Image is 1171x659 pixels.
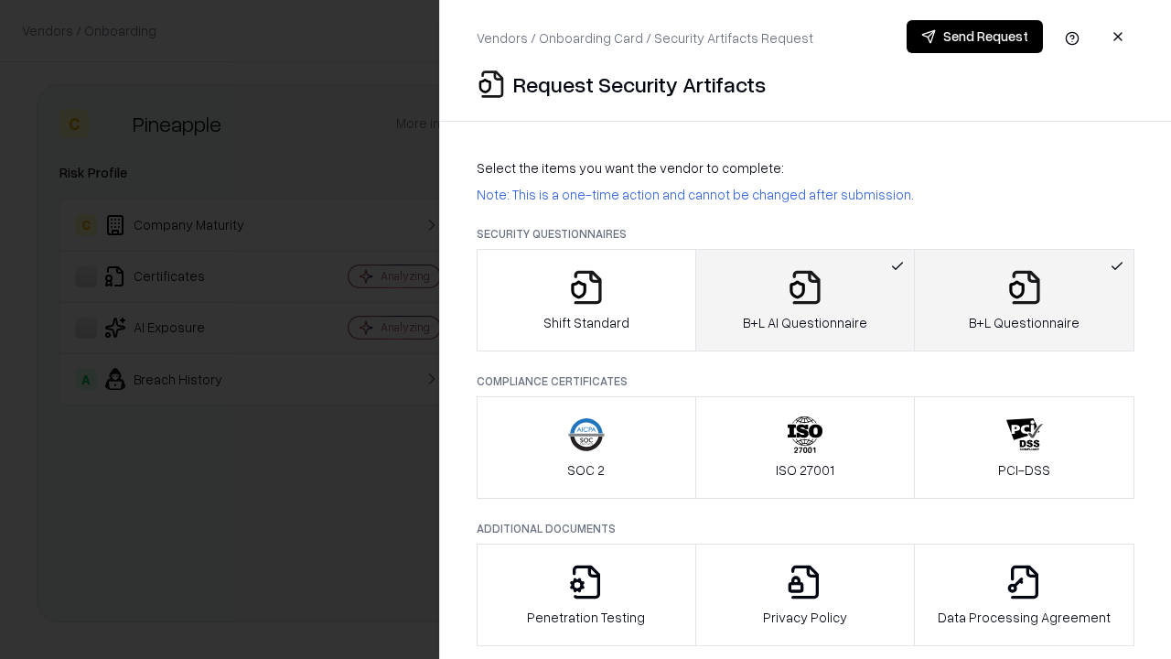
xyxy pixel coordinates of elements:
p: Shift Standard [543,313,629,332]
p: Data Processing Agreement [938,608,1111,627]
button: Shift Standard [477,249,696,351]
p: Penetration Testing [527,608,645,627]
p: Note: This is a one-time action and cannot be changed after submission. [477,185,1134,204]
button: Privacy Policy [695,544,916,646]
button: Penetration Testing [477,544,696,646]
p: Select the items you want the vendor to complete: [477,158,1134,178]
p: SOC 2 [567,460,605,480]
p: PCI-DSS [998,460,1050,480]
button: B+L AI Questionnaire [695,249,916,351]
p: ISO 27001 [776,460,834,480]
button: ISO 27001 [695,396,916,499]
p: B+L AI Questionnaire [743,313,867,332]
button: SOC 2 [477,396,696,499]
button: Data Processing Agreement [914,544,1134,646]
p: Security Questionnaires [477,226,1134,242]
button: B+L Questionnaire [914,249,1134,351]
p: Additional Documents [477,521,1134,536]
p: Compliance Certificates [477,373,1134,389]
p: Privacy Policy [763,608,847,627]
p: Request Security Artifacts [513,70,766,99]
button: PCI-DSS [914,396,1134,499]
p: B+L Questionnaire [969,313,1080,332]
p: Vendors / Onboarding Card / Security Artifacts Request [477,28,813,48]
button: Send Request [907,20,1043,53]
